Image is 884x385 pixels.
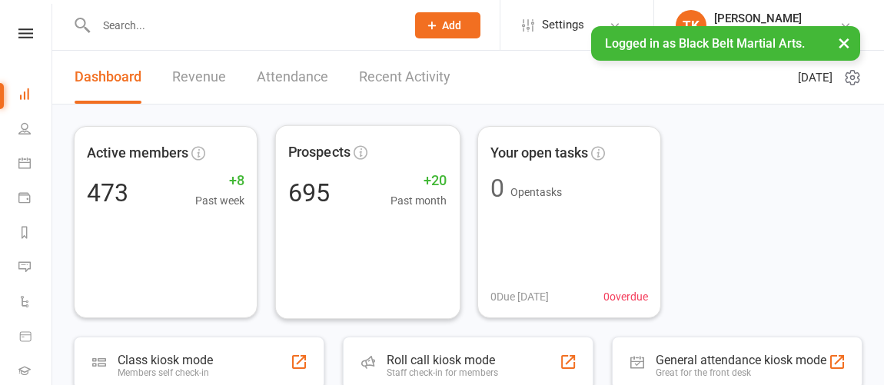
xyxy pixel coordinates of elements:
span: 0 Due [DATE] [490,288,549,305]
input: Search... [91,15,395,36]
a: People [18,113,53,148]
div: Staff check-in for members [387,367,498,378]
a: Payments [18,182,53,217]
span: Your open tasks [490,142,588,164]
a: Dashboard [75,51,141,104]
span: Open tasks [510,186,562,198]
div: Great for the front desk [656,367,826,378]
div: Roll call kiosk mode [387,353,498,367]
a: Dashboard [18,78,53,113]
span: Past month [390,191,447,209]
a: Revenue [172,51,226,104]
a: Calendar [18,148,53,182]
div: 695 [287,180,330,204]
div: Members self check-in [118,367,213,378]
div: Class kiosk mode [118,353,213,367]
a: Reports [18,217,53,251]
a: Recent Activity [359,51,450,104]
button: Add [415,12,480,38]
span: +20 [390,169,447,191]
div: 473 [87,181,128,205]
a: Attendance [257,51,328,104]
div: General attendance kiosk mode [656,353,826,367]
span: Settings [542,8,584,42]
span: [DATE] [798,68,832,87]
span: Active members [87,142,188,164]
span: Add [442,19,461,32]
div: Black Belt Martial Arts [714,25,819,39]
button: × [830,26,858,59]
div: TK [676,10,706,41]
a: Product Sales [18,320,53,355]
div: 0 [490,176,504,201]
span: Prospects [287,141,350,164]
span: Logged in as Black Belt Martial Arts. [605,36,805,51]
span: Past week [195,192,244,209]
span: 0 overdue [603,288,648,305]
span: +8 [195,170,244,192]
div: [PERSON_NAME] [714,12,819,25]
